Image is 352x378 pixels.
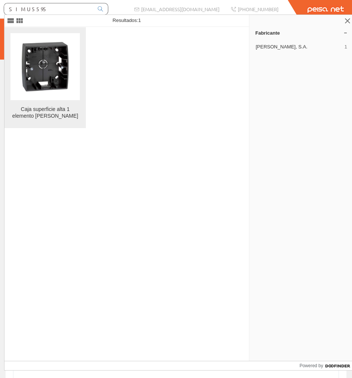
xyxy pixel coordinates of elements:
span: [EMAIL_ADDRESS][DOMAIN_NAME] [141,6,219,12]
span: Powered by [299,362,323,369]
span: 1 [138,18,141,23]
span: 1 [345,44,347,50]
span: [PERSON_NAME], S.A. [256,44,342,50]
span: Resultados: [113,18,141,23]
a: Caja superficie alta 1 elemento simon Caja superficie alta 1 elemento [PERSON_NAME] [4,27,86,128]
img: Caja superficie alta 1 elemento simon [12,33,79,100]
span: [PHONE_NUMBER] [238,6,278,12]
input: Buscar... [4,3,93,15]
div: Caja superficie alta 1 elemento [PERSON_NAME] [10,106,80,120]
